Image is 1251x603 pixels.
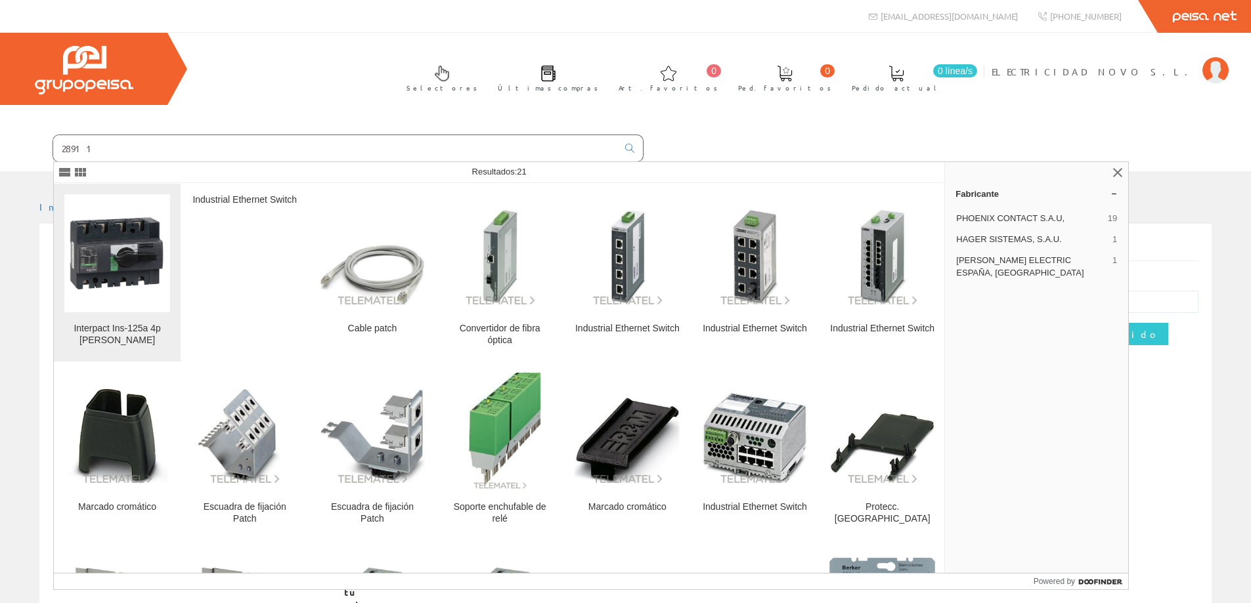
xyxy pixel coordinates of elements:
[517,167,526,177] span: 21
[309,362,435,540] a: Escuadra de fijación Patch Escuadra de fijación Patch
[881,10,1018,22] span: [EMAIL_ADDRESS][DOMAIN_NAME]
[181,184,308,362] a: Industrial Ethernet Switch
[393,54,484,100] a: Selectores
[575,501,680,513] div: Marcado cromático
[437,184,563,362] a: Convertidor de fibra óptica Convertidor de fibra óptica
[39,201,95,213] a: Inicio
[53,135,617,161] input: Buscar ...
[64,200,170,306] img: Interpact Ins-125a 4p Gardy
[498,81,598,94] span: Últimas compras
[64,379,170,485] img: Marcado cromático
[707,64,721,77] span: 0
[702,379,808,485] img: Industrial Ethernet Switch
[829,323,935,335] div: Industrial Ethernet Switch
[819,362,946,540] a: Protecc. polvo Protecc. [GEOGRAPHIC_DATA]
[192,501,297,525] div: Escuadra de fijación Patch
[852,81,941,94] span: Pedido actual
[192,379,297,485] img: Escuadra de fijación Patch
[829,200,935,306] img: Industrial Ethernet Switch
[829,379,935,485] img: Protecc. polvo
[319,323,425,335] div: Cable patch
[992,65,1196,78] span: ELECTRICIDAD NOVO S.L.
[564,184,691,362] a: Industrial Ethernet Switch Industrial Ethernet Switch
[702,501,808,513] div: Industrial Ethernet Switch
[691,362,818,540] a: Industrial Ethernet Switch Industrial Ethernet Switch
[54,184,181,362] a: Interpact Ins-125a 4p Gardy Interpact Ins-125a 4p [PERSON_NAME]
[309,184,435,362] a: Cable patch Cable patch
[1034,573,1129,589] a: Powered by
[1050,10,1122,22] span: [PHONE_NUMBER]
[575,379,680,485] img: Marcado cromático
[319,501,425,525] div: Escuadra de fijación Patch
[319,200,425,306] img: Cable patch
[319,379,425,485] img: Escuadra de fijación Patch
[702,323,808,335] div: Industrial Ethernet Switch
[702,200,808,306] img: Industrial Ethernet Switch
[406,81,477,94] span: Selectores
[829,501,935,525] div: Protecc. [GEOGRAPHIC_DATA]
[956,234,1107,245] span: HAGER SISTEMAS, S.A.U.
[447,501,553,525] div: Soporte enchufable de relé
[460,373,540,491] img: Soporte enchufable de relé
[691,184,818,362] a: Industrial Ethernet Switch Industrial Ethernet Switch
[35,46,133,94] img: Grupo Peisa
[54,362,181,540] a: Marcado cromático Marcado cromático
[192,194,297,206] div: Industrial Ethernet Switch
[575,200,680,306] img: Industrial Ethernet Switch
[447,200,553,306] img: Convertidor de fibra óptica
[1112,234,1117,245] span: 1
[945,183,1128,204] a: Fabricante
[1112,255,1117,278] span: 1
[933,64,977,77] span: 0 línea/s
[1034,575,1075,587] span: Powered by
[619,81,718,94] span: Art. favoritos
[64,501,170,513] div: Marcado cromático
[472,167,527,177] span: Resultados:
[485,54,605,100] a: Últimas compras
[437,362,563,540] a: Soporte enchufable de relé Soporte enchufable de relé
[564,362,691,540] a: Marcado cromático Marcado cromático
[1108,213,1117,224] span: 19
[738,81,831,94] span: Ped. favoritos
[64,323,170,346] div: Interpact Ins-125a 4p [PERSON_NAME]
[956,213,1103,224] span: PHOENIX CONTACT S.A.U,
[447,323,553,346] div: Convertidor de fibra óptica
[819,184,946,362] a: Industrial Ethernet Switch Industrial Ethernet Switch
[181,362,308,540] a: Escuadra de fijación Patch Escuadra de fijación Patch
[575,323,680,335] div: Industrial Ethernet Switch
[956,255,1107,278] span: [PERSON_NAME] ELECTRIC ESPAÑA, [GEOGRAPHIC_DATA]
[820,64,835,77] span: 0
[992,54,1229,67] a: ELECTRICIDAD NOVO S.L.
